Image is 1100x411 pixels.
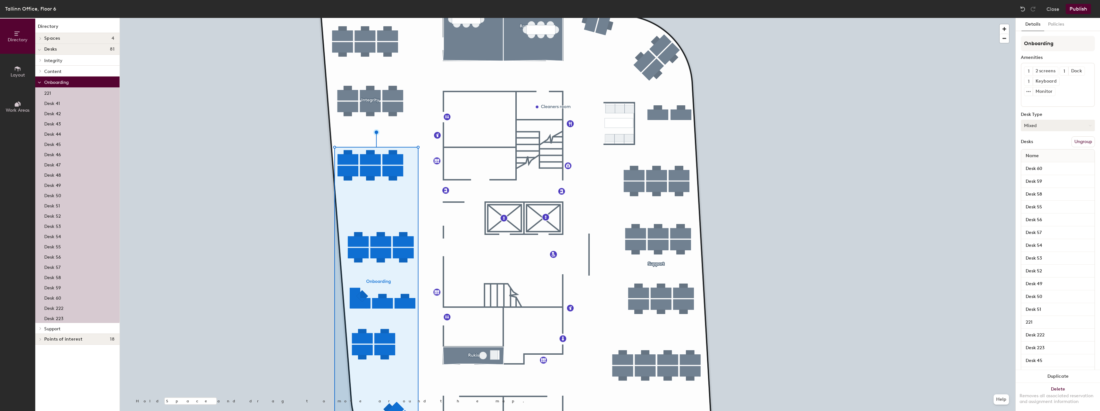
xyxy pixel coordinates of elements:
button: Ungroup [1071,136,1095,147]
input: Unnamed desk [1022,331,1093,340]
span: 18 [110,337,114,342]
img: Redo [1030,6,1036,12]
p: Desk 42 [44,109,61,117]
button: Publish [1066,4,1091,14]
button: Duplicate [1016,370,1100,383]
button: 1 [1024,67,1033,75]
span: Support [44,326,61,332]
button: 1 [1024,77,1033,85]
span: Content [44,69,62,74]
p: Desk 60 [44,294,61,301]
div: Monitor [1033,87,1055,96]
p: Desk 49 [44,181,61,188]
p: 221 [44,89,51,96]
button: Policies [1044,18,1068,31]
div: Desks [1021,139,1033,144]
span: Directory [8,37,28,43]
input: Unnamed desk [1022,318,1093,327]
input: Unnamed desk [1022,241,1093,250]
p: Desk 54 [44,232,61,239]
p: Desk 52 [44,212,61,219]
p: Desk 58 [44,273,61,280]
div: 2 screens [1033,67,1058,75]
input: Unnamed desk [1022,267,1093,276]
input: Unnamed desk [1022,203,1093,212]
button: Mixed [1021,120,1095,131]
div: Amenities [1021,55,1095,60]
span: Points of interest [44,337,82,342]
p: Desk 48 [44,171,61,178]
input: Unnamed desk [1022,369,1093,378]
input: Unnamed desk [1022,292,1093,301]
p: Desk 222 [44,304,63,311]
span: 1 [1063,68,1065,75]
span: Onboarding [44,80,69,85]
p: Desk 44 [44,130,61,137]
input: Unnamed desk [1022,279,1093,288]
p: Desk 56 [44,253,61,260]
input: Unnamed desk [1022,228,1093,237]
p: Desk 43 [44,119,61,127]
div: Desk Type [1021,112,1095,117]
span: Spaces [44,36,60,41]
button: Close [1046,4,1059,14]
input: Unnamed desk [1022,215,1093,224]
input: Unnamed desk [1022,164,1093,173]
h1: Directory [35,23,120,33]
span: Layout [11,72,25,78]
p: Desk 59 [44,283,61,291]
p: Desk 46 [44,150,61,157]
p: Desk 223 [44,314,63,321]
p: Desk 45 [44,140,61,147]
input: Unnamed desk [1022,190,1093,199]
p: Desk 51 [44,201,60,209]
input: Unnamed desk [1022,343,1093,352]
p: Desk 47 [44,160,61,168]
p: Desk 57 [44,263,61,270]
input: Unnamed desk [1022,254,1093,263]
input: Unnamed desk [1022,356,1093,365]
p: Desk 53 [44,222,61,229]
span: 81 [110,47,114,52]
button: 1 [1060,67,1068,75]
img: Undo [1020,6,1026,12]
div: Tallinn Office, Floor 6 [5,5,56,13]
button: DeleteRemoves all associated reservation and assignment information [1016,383,1100,411]
p: Desk 50 [44,191,61,198]
span: 1 [1028,68,1029,75]
span: Desks [44,47,57,52]
button: Help [994,394,1009,405]
span: Work Areas [6,108,29,113]
div: Dock [1068,67,1085,75]
span: Name [1022,150,1042,162]
input: Unnamed desk [1022,177,1093,186]
div: Removes all associated reservation and assignment information [1020,393,1096,405]
button: Details [1021,18,1044,31]
span: 4 [112,36,114,41]
span: Integrity [44,58,63,63]
p: Desk 55 [44,242,61,250]
p: Desk 41 [44,99,60,106]
span: 1 [1028,78,1029,85]
div: Keyboard [1033,77,1059,85]
input: Unnamed desk [1022,305,1093,314]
